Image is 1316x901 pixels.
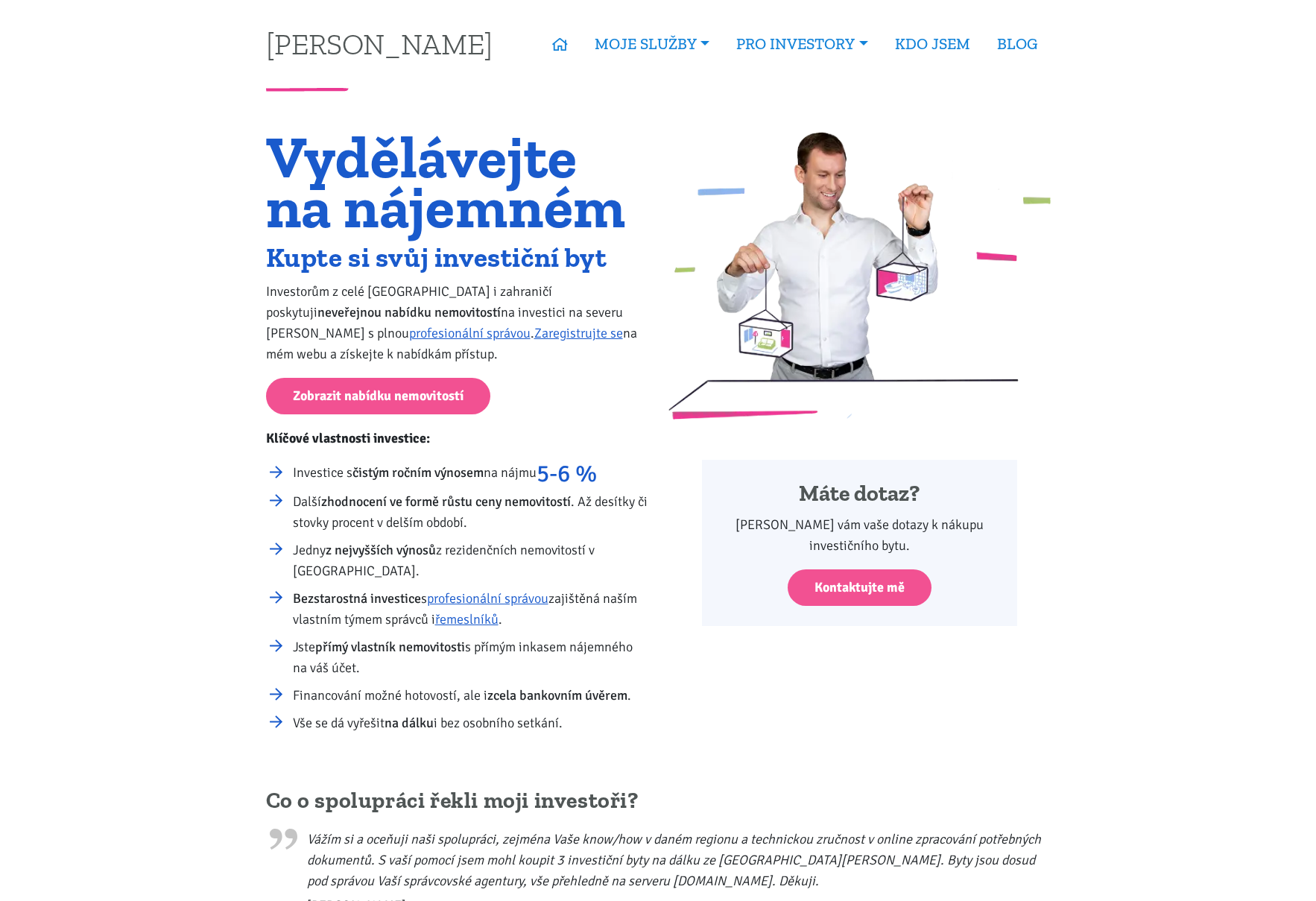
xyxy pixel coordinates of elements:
strong: čistým ročním výnosem [352,464,484,481]
strong: zhodnocení ve formě růstu ceny nemovitostí [321,493,571,510]
p: Klíčové vlastnosti investice: [266,428,648,449]
li: Investice s na nájmu [293,462,648,484]
li: Vše se dá vyřešit i bez osobního setkání. [293,712,648,733]
strong: z nejvyšších výnosů [326,542,436,558]
p: [PERSON_NAME] vám vaše dotazy k nákupu investičního bytu. [722,514,997,556]
a: [PERSON_NAME] [266,29,493,58]
strong: neveřejnou nabídku nemovitostí [317,304,501,320]
strong: 5-6 % [537,459,597,488]
a: PRO INVESTORY [723,27,881,61]
a: KDO JSEM [882,27,984,61]
li: Financování možné hotovostí, ale i . [293,685,648,706]
a: řemeslníků [435,611,499,627]
h4: Máte dotaz? [722,480,997,508]
h2: Co o spolupráci řekli moji investoři? [266,787,1051,815]
a: BLOG [984,27,1051,61]
a: Zaregistrujte se [534,325,623,341]
li: s zajištěná naším vlastním týmem správců i . [293,588,648,630]
li: Další . Až desítky či stovky procent v delším období. [293,491,648,533]
strong: na dálku [385,715,434,731]
p: Investorům z celé [GEOGRAPHIC_DATA] i zahraničí poskytuji na investici na severu [PERSON_NAME] s ... [266,281,648,364]
h1: Vydělávejte na nájemném [266,132,648,232]
strong: zcela bankovním úvěrem [487,687,627,704]
a: Zobrazit nabídku nemovitostí [266,378,490,414]
strong: přímý vlastník nemovitosti [315,639,465,655]
a: profesionální správou [409,325,531,341]
h2: Kupte si svůj investiční byt [266,245,648,270]
li: Jste s přímým inkasem nájemného na váš účet. [293,636,648,678]
a: Kontaktujte mě [788,569,931,606]
a: profesionální správou [427,590,548,607]
strong: Bezstarostná investice [293,590,421,607]
a: MOJE SLUŽBY [581,27,723,61]
li: Jedny z rezidenčních nemovitostí v [GEOGRAPHIC_DATA]. [293,540,648,581]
